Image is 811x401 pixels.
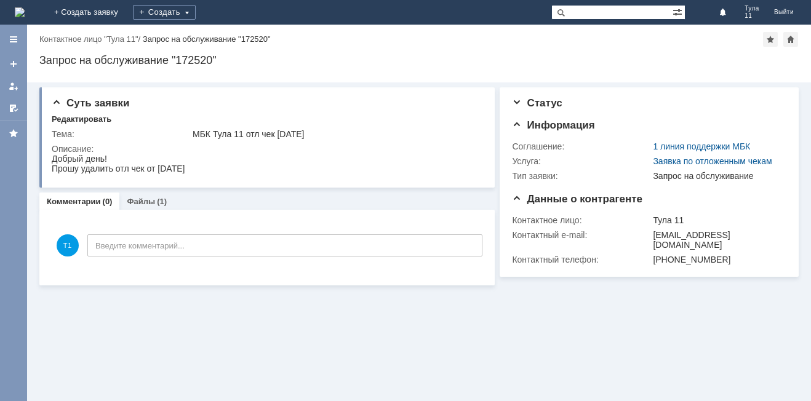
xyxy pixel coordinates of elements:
div: МБК Тула 11 отл чек [DATE] [193,129,478,139]
a: Мои согласования [4,98,23,118]
div: Описание: [52,144,481,154]
span: Тула [745,5,759,12]
a: Заявка по отложенным чекам [653,156,772,166]
div: Сделать домашней страницей [783,32,798,47]
span: Данные о контрагенте [512,193,642,205]
div: Добавить в избранное [763,32,778,47]
a: Создать заявку [4,54,23,74]
a: 1 линия поддержки МБК [653,141,750,151]
div: Тема: [52,129,190,139]
div: / [39,34,143,44]
div: Тула 11 [653,215,781,225]
div: Контактный e-mail: [512,230,650,240]
div: [PHONE_NUMBER] [653,255,781,264]
div: Контактное лицо: [512,215,650,225]
a: Перейти на домашнюю страницу [15,7,25,17]
div: Запрос на обслуживание "172520" [143,34,271,44]
div: Запрос на обслуживание [653,171,781,181]
span: Суть заявки [52,97,129,109]
div: Контактный телефон: [512,255,650,264]
div: Создать [133,5,196,20]
a: Мои заявки [4,76,23,96]
span: Т1 [57,234,79,256]
div: Услуга: [512,156,650,166]
div: (0) [103,197,113,206]
span: 11 [745,12,759,20]
span: Статус [512,97,562,109]
a: Комментарии [47,197,101,206]
div: Запрос на обслуживание "172520" [39,54,799,66]
div: Редактировать [52,114,111,124]
a: Контактное лицо "Тула 11" [39,34,138,44]
a: Файлы [127,197,155,206]
img: logo [15,7,25,17]
span: Информация [512,119,594,131]
div: [EMAIL_ADDRESS][DOMAIN_NAME] [653,230,781,250]
div: (1) [157,197,167,206]
div: Тип заявки: [512,171,650,181]
div: Соглашение: [512,141,650,151]
span: Расширенный поиск [673,6,685,17]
